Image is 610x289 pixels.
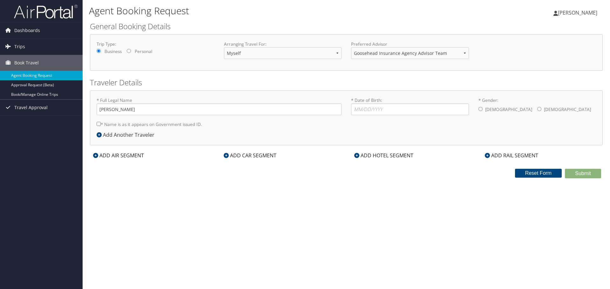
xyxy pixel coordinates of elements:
[351,97,469,115] label: * Date of Birth:
[90,21,603,32] h2: General Booking Details
[14,4,78,19] img: airportal-logo.png
[553,3,604,22] a: [PERSON_NAME]
[537,107,541,111] input: * Gender:[DEMOGRAPHIC_DATA][DEMOGRAPHIC_DATA]
[478,107,483,111] input: * Gender:[DEMOGRAPHIC_DATA][DEMOGRAPHIC_DATA]
[351,103,469,115] input: * Date of Birth:
[220,152,280,159] div: ADD CAR SEGMENT
[14,23,40,38] span: Dashboards
[97,41,214,47] label: Trip Type:
[97,103,342,115] input: * Full Legal Name
[97,97,342,115] label: * Full Legal Name
[14,55,39,71] span: Book Travel
[351,152,417,159] div: ADD HOTEL SEGMENT
[97,122,101,126] input: * Name is as it appears on Government issued ID.
[544,103,591,115] label: [DEMOGRAPHIC_DATA]
[515,169,562,178] button: Reset Form
[482,152,541,159] div: ADD RAIL SEGMENT
[97,131,158,139] div: Add Another Traveler
[90,77,603,88] h2: Traveler Details
[565,169,601,178] button: Submit
[97,118,202,130] label: * Name is as it appears on Government issued ID.
[89,4,432,17] h1: Agent Booking Request
[558,9,597,16] span: [PERSON_NAME]
[224,41,342,47] label: Arranging Travel For:
[90,152,147,159] div: ADD AIR SEGMENT
[14,39,25,55] span: Trips
[351,41,469,47] label: Preferred Advisor
[135,48,152,55] label: Personal
[14,100,48,115] span: Travel Approval
[105,48,122,55] label: Business
[478,97,596,116] label: * Gender:
[485,103,532,115] label: [DEMOGRAPHIC_DATA]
